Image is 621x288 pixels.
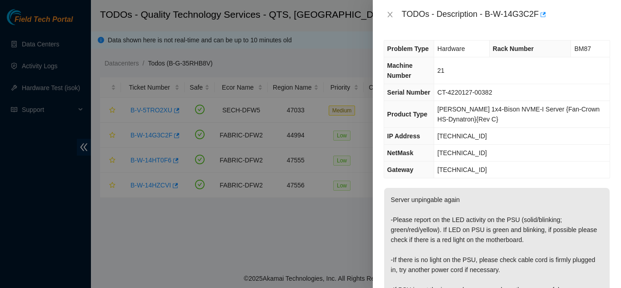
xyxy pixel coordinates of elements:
[574,45,591,52] span: BM87
[437,149,487,157] span: [TECHNICAL_ID]
[493,45,534,52] span: Rack Number
[387,62,413,79] span: Machine Number
[402,7,610,22] div: TODOs - Description - B-W-14G3C2F
[384,10,396,19] button: Close
[437,45,465,52] span: Hardware
[387,132,420,140] span: IP Address
[387,111,427,118] span: Product Type
[387,89,431,96] span: Serial Number
[437,166,487,173] span: [TECHNICAL_ID]
[387,149,414,157] span: NetMask
[387,166,414,173] span: Gateway
[387,45,429,52] span: Problem Type
[437,89,492,96] span: CT-4220127-00382
[437,67,445,74] span: 21
[386,11,394,18] span: close
[437,132,487,140] span: [TECHNICAL_ID]
[437,106,600,123] span: [PERSON_NAME] 1x4-Bison NVME-I Server {Fan-Crown HS-Dynatron}{Rev C}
